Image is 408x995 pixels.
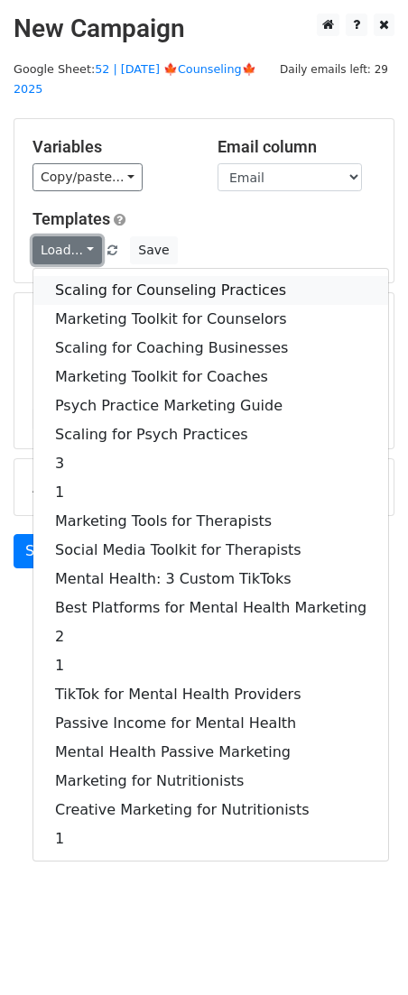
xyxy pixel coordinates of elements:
a: 1 [33,651,388,680]
a: Passive Income for Mental Health [33,709,388,738]
h2: New Campaign [14,14,394,44]
a: Daily emails left: 29 [274,62,394,76]
button: Save [130,236,177,264]
a: Mental Health Passive Marketing [33,738,388,767]
span: Daily emails left: 29 [274,60,394,79]
a: Social Media Toolkit for Therapists [33,536,388,565]
a: Scaling for Psych Practices [33,420,388,449]
a: Marketing for Nutritionists [33,767,388,796]
a: Load... [32,236,102,264]
a: Scaling for Coaching Businesses [33,334,388,363]
a: TikTok for Mental Health Providers [33,680,388,709]
a: Creative Marketing for Nutritionists [33,796,388,825]
a: Send [14,534,73,568]
a: Templates [32,209,110,228]
a: Marketing Toolkit for Counselors [33,305,388,334]
a: Mental Health: 3 Custom TikToks [33,565,388,594]
small: Google Sheet: [14,62,256,97]
a: Marketing Tools for Therapists [33,507,388,536]
a: Scaling for Counseling Practices [33,276,388,305]
a: 1 [33,478,388,507]
a: Marketing Toolkit for Coaches [33,363,388,392]
a: 3 [33,449,388,478]
iframe: Chat Widget [318,908,408,995]
a: Copy/paste... [32,163,143,191]
h5: Email column [218,137,376,157]
a: 2 [33,622,388,651]
a: 1 [33,825,388,853]
h5: Variables [32,137,190,157]
a: 52 | [DATE] 🍁Counseling🍁 2025 [14,62,256,97]
a: Psych Practice Marketing Guide [33,392,388,420]
a: Best Platforms for Mental Health Marketing [33,594,388,622]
